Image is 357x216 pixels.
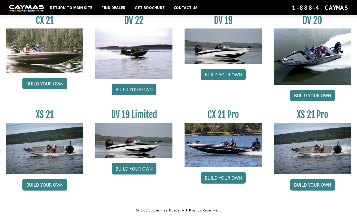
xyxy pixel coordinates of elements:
[47,4,95,12] a: Return to main site
[274,15,351,26] h3: DV 20
[185,28,262,64] img: dv-19-ban_from_website_for_caymas_connect.png
[201,69,246,80] a: Build your own
[292,4,348,12] div: 1-888-4CAYMAS
[6,109,83,120] h3: XS 21
[274,123,351,174] img: XS_21_thumbnail.jpg
[22,78,67,89] a: Build your own
[290,179,335,191] a: Build your own
[22,179,67,191] a: Build your own
[201,172,246,184] a: Build your own
[6,15,83,26] h3: CX 21
[9,5,44,11] img: white-logo-c9c8dbefe5ff5ceceb0f0178aa75bf4bb51f6bca0971e226c86eb53dfe498488.png
[95,123,172,158] img: dv-19-ban_from_website_for_caymas_connect.png
[95,109,172,120] h3: DV 19 Limited
[132,4,168,12] a: Get Brochure
[290,90,335,101] a: Build your own
[98,4,129,12] a: Find Dealer
[274,109,351,120] h3: XS 21 Pro
[6,28,83,73] img: CX21_thumb.jpg
[6,123,83,174] img: XS_21_thumbnail.jpg
[112,84,156,95] a: Build your own
[185,109,262,120] h3: CX 21 Pro
[185,123,262,167] img: CX-21Pro_thumbnail.jpg
[6,208,351,213] p: © 2025. Caymas Boats. All Rights Reserved.
[171,4,201,12] a: Contact Us
[112,163,156,174] a: Build your own
[95,15,172,26] h3: DV 22
[95,28,172,79] img: DV22_original_motor_cropped_for_caymas_connect.jpg
[274,28,351,85] img: DV_20_from_website_for_caymas_connect.png
[185,15,262,26] h3: DV 19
